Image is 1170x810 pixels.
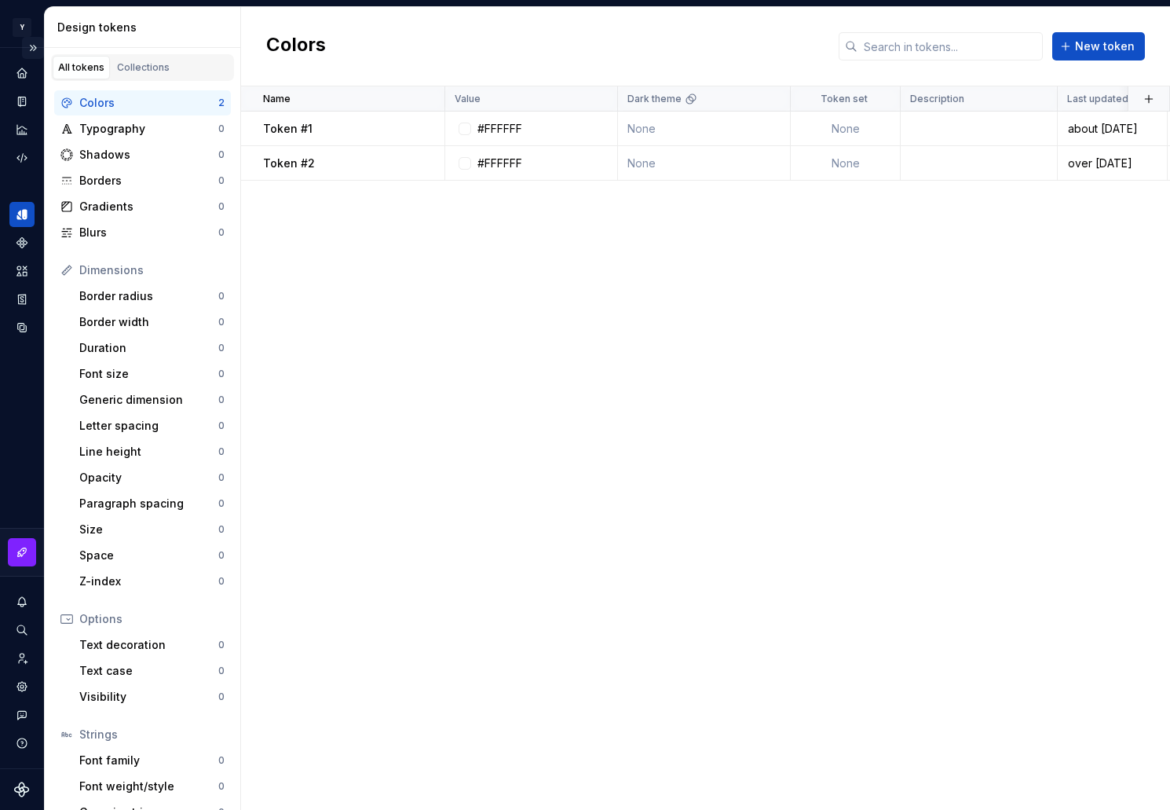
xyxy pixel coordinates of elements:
[821,93,868,105] p: Token set
[79,611,225,627] div: Options
[477,121,522,137] div: #FFFFFF
[1075,38,1135,54] span: New token
[218,123,225,135] div: 0
[79,392,218,408] div: Generic dimension
[54,168,231,193] a: Borders0
[910,93,964,105] p: Description
[9,618,35,643] button: Search ⌘K
[218,97,225,109] div: 2
[618,146,791,181] td: None
[54,116,231,141] a: Typography0
[79,496,218,511] div: Paragraph spacing
[1058,121,1166,137] div: about [DATE]
[54,220,231,245] a: Blurs0
[73,361,231,387] a: Font size0
[79,121,218,137] div: Typography
[857,32,1043,60] input: Search in tokens...
[79,418,218,434] div: Letter spacing
[1052,32,1145,60] button: New token
[73,748,231,773] a: Font family0
[73,491,231,516] a: Paragraph spacing0
[79,727,225,742] div: Strings
[79,340,218,356] div: Duration
[79,366,218,382] div: Font size
[79,262,225,278] div: Dimensions
[9,89,35,114] a: Documentation
[218,497,225,510] div: 0
[73,387,231,412] a: Generic dimension0
[79,444,218,460] div: Line height
[263,156,315,171] p: Token #2
[266,32,326,60] h2: Colors
[618,112,791,146] td: None
[79,522,218,537] div: Size
[22,37,44,59] button: Expand sidebar
[263,93,291,105] p: Name
[14,782,30,797] a: Supernova Logo
[218,523,225,536] div: 0
[79,753,218,768] div: Font family
[58,61,104,74] div: All tokens
[73,774,231,799] a: Font weight/style0
[54,90,231,115] a: Colors2
[117,61,170,74] div: Collections
[9,230,35,255] a: Components
[9,60,35,86] a: Home
[73,569,231,594] a: Z-index0
[79,689,218,705] div: Visibility
[218,665,225,677] div: 0
[9,258,35,284] a: Assets
[218,174,225,187] div: 0
[79,173,218,189] div: Borders
[79,779,218,794] div: Font weight/style
[9,145,35,170] div: Code automation
[218,471,225,484] div: 0
[9,202,35,227] a: Design tokens
[73,413,231,438] a: Letter spacing0
[73,684,231,709] a: Visibility0
[57,20,234,35] div: Design tokens
[9,117,35,142] a: Analytics
[73,335,231,361] a: Duration0
[218,575,225,588] div: 0
[218,226,225,239] div: 0
[218,342,225,354] div: 0
[73,439,231,464] a: Line height0
[79,95,218,111] div: Colors
[73,632,231,658] a: Text decoration0
[627,93,682,105] p: Dark theme
[9,646,35,671] a: Invite team
[455,93,481,105] p: Value
[73,517,231,542] a: Size0
[218,148,225,161] div: 0
[791,112,901,146] td: None
[79,147,218,163] div: Shadows
[79,574,218,589] div: Z-index
[73,465,231,490] a: Opacity0
[9,315,35,340] a: Data sources
[79,288,218,304] div: Border radius
[79,663,218,679] div: Text case
[79,225,218,240] div: Blurs
[477,156,522,171] div: #FFFFFF
[218,316,225,328] div: 0
[73,310,231,335] a: Border width0
[79,637,218,653] div: Text decoration
[9,287,35,312] a: Storybook stories
[218,691,225,703] div: 0
[791,146,901,181] td: None
[1067,93,1128,105] p: Last updated
[218,445,225,458] div: 0
[218,420,225,432] div: 0
[54,194,231,219] a: Gradients0
[79,199,218,214] div: Gradients
[218,780,225,793] div: 0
